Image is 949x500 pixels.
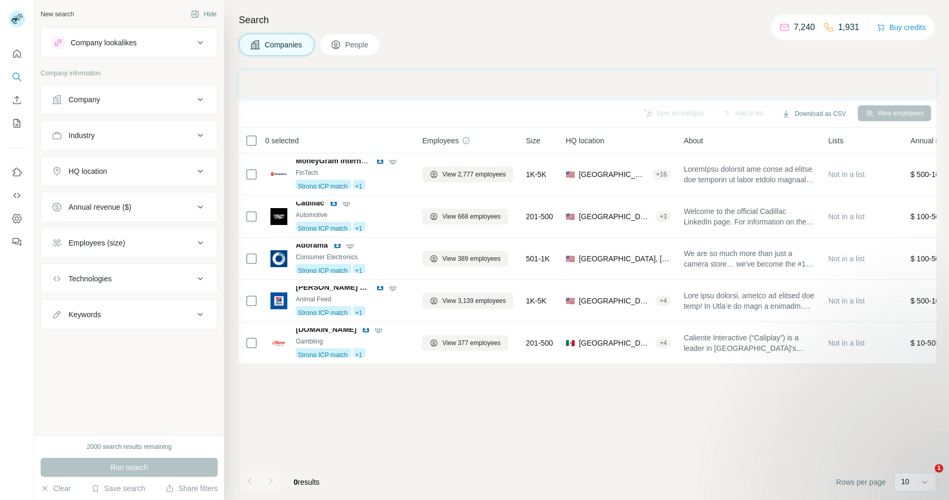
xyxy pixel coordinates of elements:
[684,332,816,354] span: Caliente Interactive (“Caliplay”) is a leader in [GEOGRAPHIC_DATA]'s regulated online casino and ...
[422,209,508,224] button: View 668 employees
[355,350,363,360] span: +1
[935,464,943,473] span: 1
[69,309,101,320] div: Keywords
[828,297,865,305] span: Not in a list
[41,68,218,78] p: Company information
[422,166,514,182] button: View 2,777 employees
[376,283,384,291] img: LinkedIn logo
[298,224,348,233] span: Strong ICP match
[566,338,575,348] span: 🇲🇽
[333,241,342,249] img: LinkedIn logo
[526,338,553,348] span: 201-500
[422,135,459,146] span: Employees
[41,194,217,220] button: Annual revenue ($)
[294,478,319,486] span: results
[71,37,137,48] div: Company lookalikes
[8,163,25,182] button: Use Surfe on LinkedIn
[838,21,859,34] p: 1,931
[345,40,370,50] span: People
[828,170,865,179] span: Not in a list
[41,230,217,256] button: Employees (size)
[8,11,25,27] img: Avatar
[566,169,575,180] span: 🇺🇸
[296,240,328,250] span: Adorama
[911,339,942,347] span: $ 10-50M
[655,338,671,348] div: + 4
[566,253,575,264] span: 🇺🇸
[8,67,25,86] button: Search
[652,170,671,179] div: + 16
[422,251,508,267] button: View 389 employees
[836,477,886,487] span: Rows per page
[298,308,348,318] span: Strong ICP match
[526,211,553,222] span: 201-500
[296,282,371,292] span: [PERSON_NAME] Pet Nutrition
[8,209,25,228] button: Dashboard
[526,135,540,146] span: Size
[684,206,816,227] span: Welcome to the official Cadillac LinkedIn page. For information on the GM Privacy Statement, plea...
[69,273,112,284] div: Technologies
[828,212,865,221] span: Not in a list
[270,335,287,351] img: Logo of caliente.mx
[442,170,506,179] span: View 2,777 employees
[296,168,410,178] div: FinTech
[828,339,865,347] span: Not in a list
[684,290,816,311] span: Lore ipsu dolorsi, ametco ad elitsed doe temp! In Utla’e do magn a enimadm. Venia qui nostru exe ...
[355,308,363,318] span: +1
[296,198,324,208] span: Cadillac
[166,483,218,494] button: Share filters
[69,202,131,212] div: Annual revenue ($)
[579,211,651,222] span: [GEOGRAPHIC_DATA], [US_STATE]
[901,476,909,487] p: 10
[355,266,363,276] span: +1
[684,248,816,269] span: We are so much more than just a camera store… we've become the #1 place for all content-creators,...
[828,135,844,146] span: Lists
[183,6,224,22] button: Hide
[296,337,410,346] div: Gambling
[566,135,604,146] span: HQ location
[8,44,25,63] button: Quick start
[8,114,25,133] button: My lists
[298,350,348,360] span: Strong ICP match
[296,252,410,262] div: Consumer Electronics
[579,169,648,180] span: [GEOGRAPHIC_DATA], [US_STATE]
[69,94,100,105] div: Company
[87,442,172,452] div: 2000 search results remaining
[41,87,217,112] button: Company
[442,254,501,263] span: View 389 employees
[270,208,287,225] img: Logo of Cadillac
[294,478,298,486] span: 0
[774,106,853,122] button: Download as CSV
[239,71,936,99] iframe: Banner
[794,21,815,34] p: 7,240
[579,338,651,348] span: [GEOGRAPHIC_DATA], [GEOGRAPHIC_DATA][US_STATE]
[828,254,865,263] span: Not in a list
[877,20,926,35] button: Buy credits
[579,253,671,264] span: [GEOGRAPHIC_DATA], [US_STATE]
[655,296,671,306] div: + 4
[913,464,938,489] iframe: Intercom live chat
[41,9,74,19] div: New search
[69,238,125,248] div: Employees (size)
[296,156,400,165] span: MoneyGram International, Inc
[8,91,25,110] button: Enrich CSV
[270,250,287,267] img: Logo of Adorama
[41,302,217,327] button: Keywords
[41,159,217,184] button: HQ location
[265,135,299,146] span: 0 selected
[298,182,348,191] span: Strong ICP match
[296,324,356,335] span: [DOMAIN_NAME]
[579,296,651,306] span: [GEOGRAPHIC_DATA], [US_STATE]
[41,30,217,55] button: Company lookalikes
[8,232,25,251] button: Feedback
[655,212,671,221] div: + 3
[69,130,95,141] div: Industry
[684,135,703,146] span: About
[41,483,71,494] button: Clear
[362,325,370,334] img: LinkedIn logo
[41,266,217,291] button: Technologies
[422,293,514,309] button: View 3,139 employees
[526,296,547,306] span: 1K-5K
[442,296,506,306] span: View 3,139 employees
[330,199,338,207] img: LinkedIn logo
